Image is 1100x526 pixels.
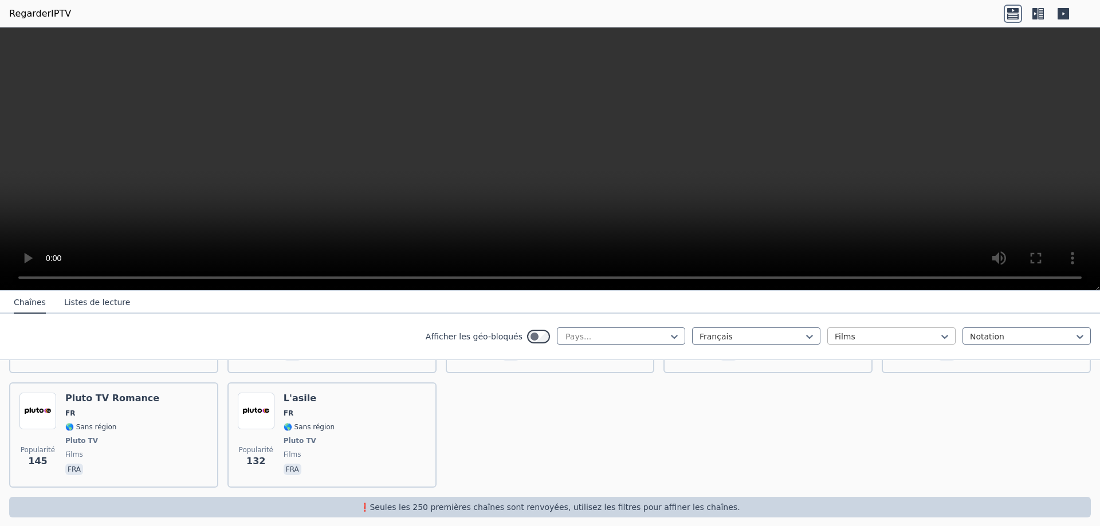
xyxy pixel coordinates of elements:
[238,393,274,429] img: The Asylum
[65,450,83,458] font: films
[21,446,55,454] font: Popularité
[9,8,71,19] font: RegarderIPTV
[14,292,46,314] button: Chaînes
[19,393,56,429] img: Pluto TV Romance
[426,332,522,341] font: Afficher les géo-bloqués
[65,393,159,404] font: Pluto TV Romance
[9,7,71,21] a: RegarderIPTV
[64,298,130,307] font: Listes de lecture
[284,409,293,417] font: FR
[286,465,299,473] font: fra
[65,423,116,431] font: 🌎 Sans région
[284,393,316,404] font: L'asile
[239,446,273,454] font: Popularité
[284,450,301,458] font: films
[14,298,46,307] font: Chaînes
[65,409,75,417] font: FR
[246,456,265,466] font: 132
[360,503,740,512] font: ❗️Seules les 250 premières chaînes sont renvoyées, utilisez les filtres pour affiner les chaînes.
[28,456,47,466] font: 145
[68,465,81,473] font: fra
[284,423,335,431] font: 🌎 Sans région
[64,292,130,314] button: Listes de lecture
[284,437,316,445] font: Pluto TV
[65,437,98,445] font: Pluto TV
